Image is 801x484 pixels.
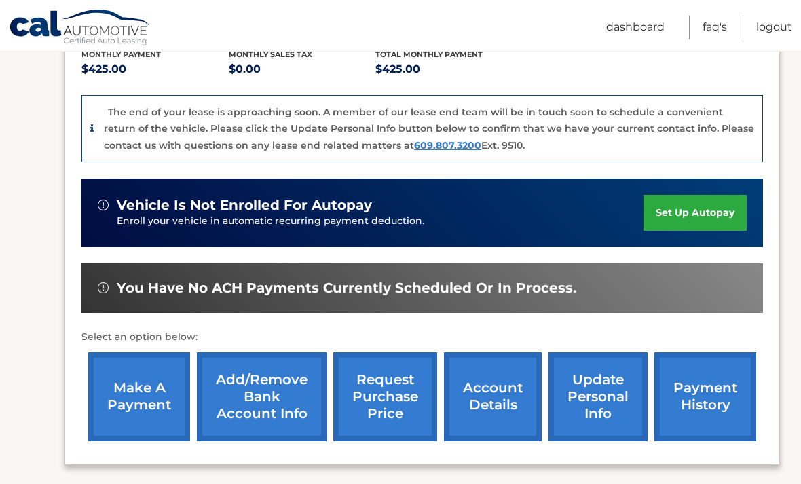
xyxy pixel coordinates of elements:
[444,352,542,441] a: account details
[117,280,576,297] span: You have no ACH payments currently scheduled or in process.
[117,214,644,229] p: Enroll your vehicle in automatic recurring payment deduction.
[756,16,792,39] a: Logout
[375,60,523,79] p: $425.00
[229,50,312,59] span: Monthly sales Tax
[375,50,483,59] span: Total Monthly Payment
[333,352,437,441] a: request purchase price
[644,195,747,231] a: set up autopay
[654,352,756,441] a: payment history
[197,352,327,441] a: Add/Remove bank account info
[81,329,763,346] p: Select an option below:
[98,282,109,293] img: alert-white.svg
[414,139,481,151] a: 609.807.3200
[703,16,727,39] a: FAQ's
[229,60,376,79] p: $0.00
[548,352,648,441] a: update personal info
[81,50,161,59] span: Monthly Payment
[98,200,109,210] img: alert-white.svg
[9,9,151,48] a: Cal Automotive
[117,197,372,214] span: vehicle is not enrolled for autopay
[104,106,754,151] p: The end of your lease is approaching soon. A member of our lease end team will be in touch soon t...
[606,16,665,39] a: Dashboard
[81,60,229,79] p: $425.00
[88,352,190,441] a: make a payment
